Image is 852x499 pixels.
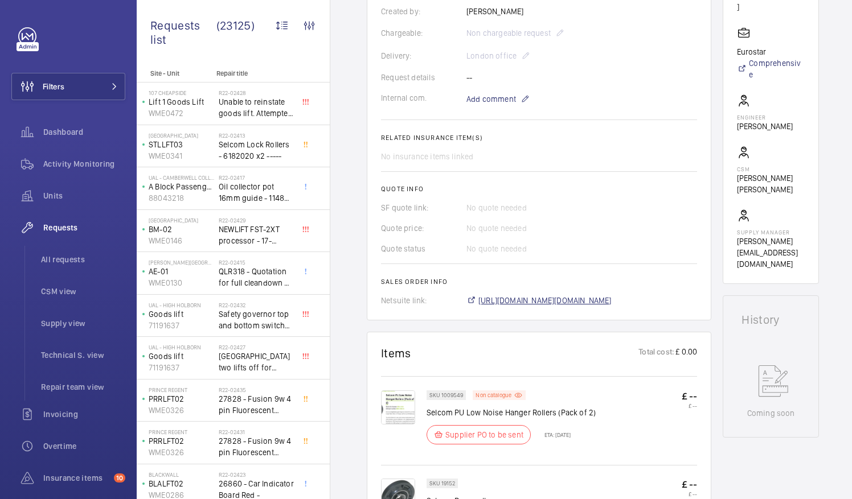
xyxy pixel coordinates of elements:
p: Goods lift [149,350,214,362]
p: STLLFT03 [149,139,214,150]
p: BLALFT02 [149,478,214,489]
p: PRRLFT02 [149,393,214,405]
p: Coming soon [747,407,795,419]
p: Non catalogue [476,393,511,397]
h2: Quote info [381,185,697,193]
p: 88043218 [149,192,214,204]
p: [PERSON_NAME][EMAIL_ADDRESS][DOMAIN_NAME] [737,236,805,270]
span: Oil collector pot 16mm guide - 11482 x2 [219,181,294,204]
p: £ -- [682,490,697,497]
span: Activity Monitoring [43,158,125,170]
p: 107 Cheapside [149,89,214,96]
p: WME0326 [149,405,214,416]
p: WME0146 [149,235,214,246]
h2: R22-02413 [219,132,294,139]
p: UAL - High Holborn [149,344,214,350]
h2: R22-02428 [219,89,294,96]
span: NEWLIFT FST-2XT processor - 17-02000003 1021,00 euros x1 [219,224,294,246]
p: [GEOGRAPHIC_DATA] [149,217,214,224]
a: [URL][DOMAIN_NAME][DOMAIN_NAME] [466,295,612,306]
h2: Sales order info [381,278,697,286]
h2: Related insurance item(s) [381,134,697,142]
p: WME0326 [149,447,214,458]
span: Requests [43,222,125,233]
p: AE-01 [149,266,214,277]
span: Filters [43,81,64,92]
p: Repair title [216,69,292,77]
span: CSM view [41,286,125,297]
h2: R22-02423 [219,471,294,478]
h1: History [742,314,800,325]
p: Lift 1 Goods Lift [149,96,214,108]
p: Blackwall [149,471,214,478]
p: Total cost: [638,346,674,360]
span: [GEOGRAPHIC_DATA] two lifts off for safety governor rope switches at top and bottom. Immediate de... [219,350,294,373]
p: ETA: [DATE] [538,431,571,438]
span: Selcom Lock Rollers - 6182020 x2 ----- [219,139,294,162]
p: £ -- [682,402,697,409]
img: vfgug4LmAvD1XnFuJJoXKmcG9khldQCeRFd-uwFO_3p8RvMm.png [381,390,415,424]
h2: R22-02429 [219,217,294,224]
p: [PERSON_NAME][GEOGRAPHIC_DATA] [149,259,214,266]
p: CSM [737,166,805,172]
span: Supply view [41,317,125,329]
span: [URL][DOMAIN_NAME][DOMAIN_NAME] [478,295,612,306]
p: WME0130 [149,277,214,288]
span: Safety governor top and bottom switches not working from an immediate defect. Lift passenger lift... [219,308,294,331]
p: WME0341 [149,150,214,162]
span: Requests list [150,18,216,47]
p: A Block Passenger Lift 2 (B) L/H [149,181,214,192]
p: SKU 19152 [429,481,455,485]
p: Selcom PU Low Noise Hanger Rollers (Pack of 2) [427,407,596,418]
span: Invoicing [43,409,125,420]
span: Overtime [43,440,125,452]
p: £ 0.00 [674,346,697,360]
p: BM-02 [149,224,214,235]
span: Units [43,190,125,201]
h2: R22-02435 [219,386,294,393]
p: £ -- [682,479,697,490]
p: Prince Regent [149,428,214,435]
p: Supply manager [737,229,805,236]
p: UAL - High Holborn [149,302,214,308]
p: UAL - Camberwell College of Arts [149,174,214,181]
span: 27828 - Fusion 9w 4 pin Fluorescent Lamp / Bulb - Used on Prince regent lift No2 car top test con... [219,393,294,416]
button: Filters [11,73,125,100]
p: 71191637 [149,362,214,373]
h2: R22-02417 [219,174,294,181]
p: Eurostar [737,46,805,57]
h2: R22-02432 [219,302,294,308]
span: QLR318 - Quotation for full cleandown of lift and motor room at, Workspace, [PERSON_NAME][GEOGRAP... [219,266,294,288]
span: Add comment [466,93,516,105]
a: Comprehensive [737,57,805,80]
p: [GEOGRAPHIC_DATA] [149,132,214,139]
span: Insurance items [43,472,109,484]
p: Goods lift [149,308,214,320]
p: Prince Regent [149,386,214,393]
h2: R22-02427 [219,344,294,350]
p: £ -- [682,390,697,402]
h2: R22-02431 [219,428,294,435]
p: [PERSON_NAME] [PERSON_NAME] [737,172,805,195]
h2: R22-02415 [219,259,294,266]
p: Engineer [737,114,793,121]
p: [PERSON_NAME] [737,121,793,132]
p: SKU 1009549 [429,393,463,397]
span: 10 [114,473,125,482]
p: Supplier PO to be sent [445,429,523,440]
h1: Items [381,346,411,360]
span: Technical S. view [41,349,125,361]
p: PRRLFT02 [149,435,214,447]
span: Unable to reinstate goods lift. Attempted to swap control boards with PL2, no difference. Technic... [219,96,294,119]
span: All requests [41,254,125,265]
p: Site - Unit [137,69,212,77]
p: 71191637 [149,320,214,331]
span: Dashboard [43,126,125,138]
span: Repair team view [41,381,125,393]
span: 27828 - Fusion 9w 4 pin Fluorescent Lamp / Bulb - Used on Prince regent lift No2 car top test con... [219,435,294,458]
p: WME0472 [149,108,214,119]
